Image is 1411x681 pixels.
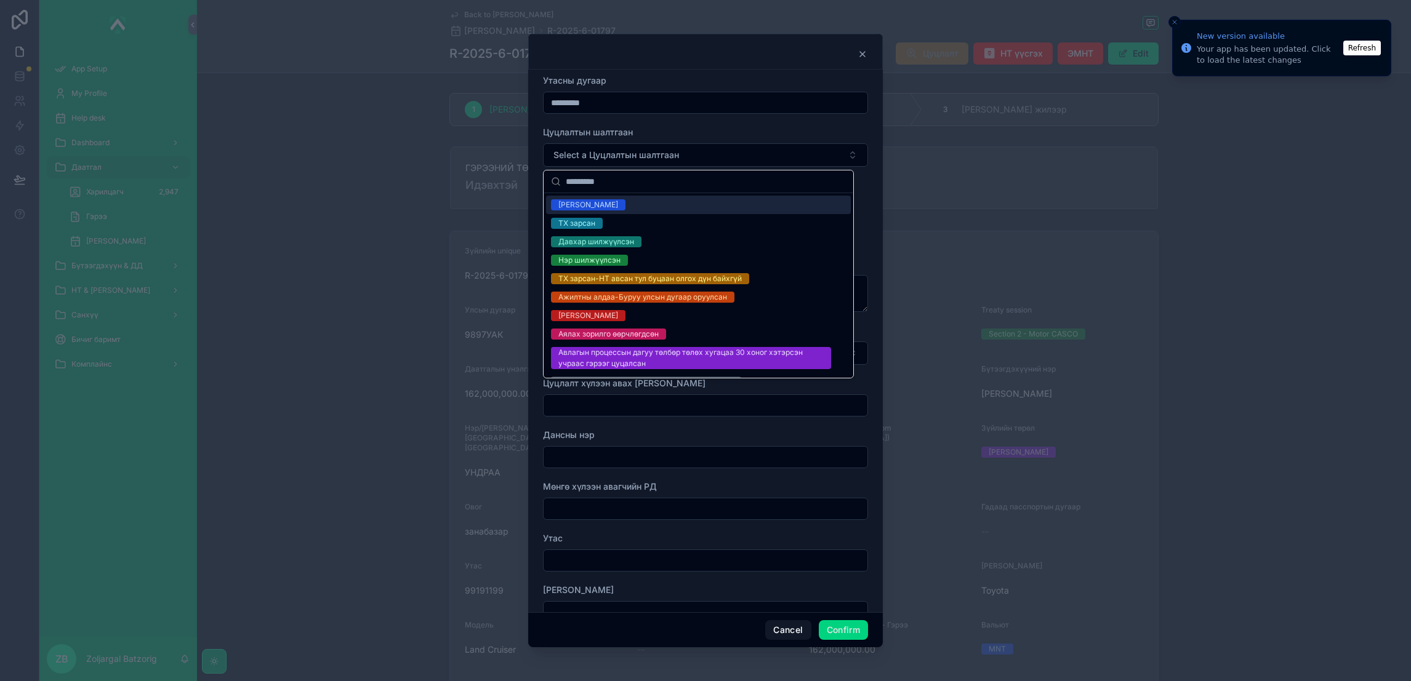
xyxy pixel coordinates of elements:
button: Select Button [543,143,868,167]
span: Дансны нэр [543,429,595,440]
span: [PERSON_NAME] [543,584,614,595]
div: Давхар шилжүүлсэн [558,236,634,247]
div: Нэр шилжүүлсэн [558,255,621,266]
div: [PERSON_NAME] [558,310,618,321]
span: Мөнгө хүлээн авагчийн РД [543,481,657,492]
div: ТХ зарсан [558,218,595,229]
button: Confirm [819,620,868,640]
div: Авлагын процессын дагуу төлбөр төлөх хугацаа 30 хоног хэтэрсэн учраас гэрээг цуцалсан [558,347,824,369]
span: Утас [543,533,563,543]
div: Ажилтны алдааны улмаас гэрээ буруу хийгдсэн [558,376,734,388]
span: Цуцлалт хүлээн авах [PERSON_NAME] [543,378,705,388]
span: Утасны дугаар [543,75,606,86]
div: ТХ зарсан-НТ авсан тул буцаан олгох дүн байхгүй [558,273,742,284]
div: Suggestions [544,193,853,378]
div: New version available [1197,30,1340,42]
div: Аялах зорилго өөрчлөгдсөн [558,329,659,340]
div: [PERSON_NAME] [558,199,618,210]
button: Close toast [1168,16,1181,28]
button: Refresh [1343,41,1381,55]
div: Your app has been updated. Click to load the latest changes [1197,44,1340,66]
button: Cancel [765,620,811,640]
span: Select a Цуцлалтын шалтгаан [553,149,679,161]
div: Ажилтны алдаа-Буруу улсын дугаар оруулсан [558,292,727,303]
span: Цуцлалтын шалтгаан [543,127,633,137]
